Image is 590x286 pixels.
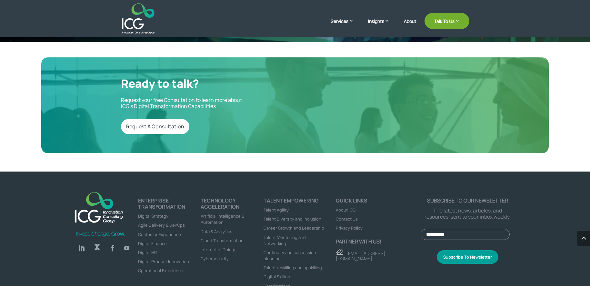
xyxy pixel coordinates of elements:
[201,247,236,252] a: Internet of Things
[138,198,201,213] h4: ENTERPRISE TRANSFORMATION
[264,216,321,222] a: Talent Diversity and Inclusion
[122,243,132,253] a: Follow on Youtube
[138,268,183,273] a: Operational Excellence
[264,265,322,271] a: Talent reskilling and upskilling
[368,18,396,34] a: Insights
[201,213,244,225] a: Artificial intelligence & Automation
[138,241,167,246] a: Digital Finance
[336,216,358,222] a: Contact Us
[121,77,285,94] h2: Ready to talk?
[336,250,385,261] a: [EMAIL_ADDRESS][DOMAIN_NAME]
[336,225,363,231] a: Privacy Policy
[75,242,88,254] a: Follow on LinkedIn
[404,19,416,34] a: About
[264,234,306,246] a: Talent Mentoring and Networking
[437,250,498,264] button: Subscribe To Newsletter
[121,97,285,109] p: Request your free Consultation to learn more about ICG’s Digital Transformation Capabilities
[201,229,232,234] a: Data & Analytics
[336,239,421,245] p: Partner with us!
[138,232,181,237] a: Customer Experience
[264,225,324,231] a: Career Growth and Leadership
[138,213,168,219] a: Digital Strategy
[336,198,421,207] h4: Quick links
[421,208,515,220] p: The latest news, articles, and resources, sent to your inbox weekly.
[138,222,185,228] a: Agile Delivery & DevOps
[264,198,326,207] h4: Talent Empowering
[558,255,590,286] iframe: Chat Widget
[122,3,155,34] img: ICG
[201,256,229,261] a: Cybersecurity
[71,188,127,228] a: logo_footer
[75,231,126,237] img: Invest-Change-Grow-Green
[443,254,492,260] span: Subscribe To Newsletter
[264,250,316,261] a: Continuity and succession planning
[201,238,244,243] a: Cloud Transformation
[121,119,189,134] a: Request A Consultation
[264,207,289,213] a: Talent Agility
[421,198,515,204] p: Subscribe to our newsletter
[201,198,264,213] h4: TECHNOLOGY ACCELERATION
[264,274,290,280] a: Digital Skilling
[91,242,104,254] a: Follow on X
[425,13,469,29] a: Talk To Us
[138,250,157,255] a: Digital HR
[106,242,119,254] a: Follow on Facebook
[331,18,360,34] a: Services
[71,188,127,226] img: ICG-new logo (1)
[336,249,343,255] img: email - ICG
[336,207,355,213] a: About ICG
[138,259,189,264] a: Digital Product Innovation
